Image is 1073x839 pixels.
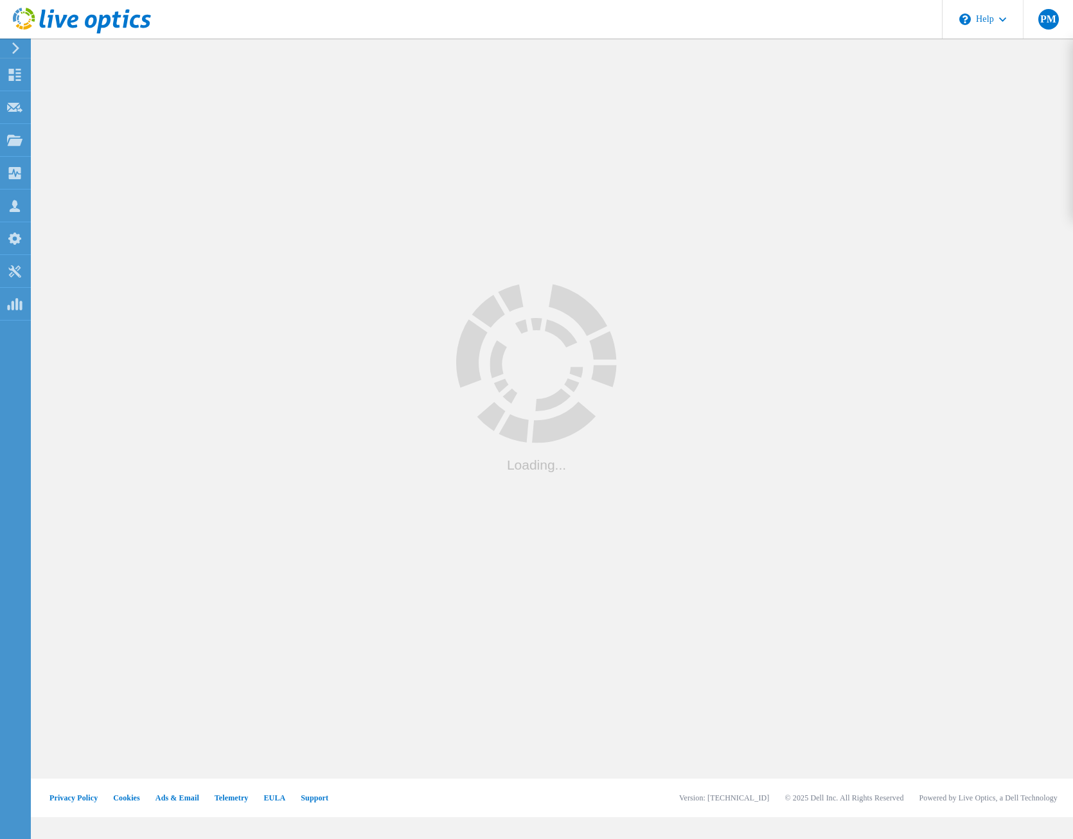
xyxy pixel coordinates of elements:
a: Privacy Policy [49,793,98,802]
li: Version: [TECHNICAL_ID] [679,793,769,804]
a: Cookies [113,793,140,802]
span: PM [1040,14,1056,24]
li: Powered by Live Optics, a Dell Technology [919,793,1058,804]
a: Telemetry [215,793,249,802]
svg: \n [959,13,971,25]
li: © 2025 Dell Inc. All Rights Reserved [785,793,903,804]
a: Support [301,793,328,802]
div: Loading... [456,457,617,471]
a: Ads & Email [155,793,199,802]
a: Live Optics Dashboard [13,28,151,35]
a: EULA [263,793,285,802]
